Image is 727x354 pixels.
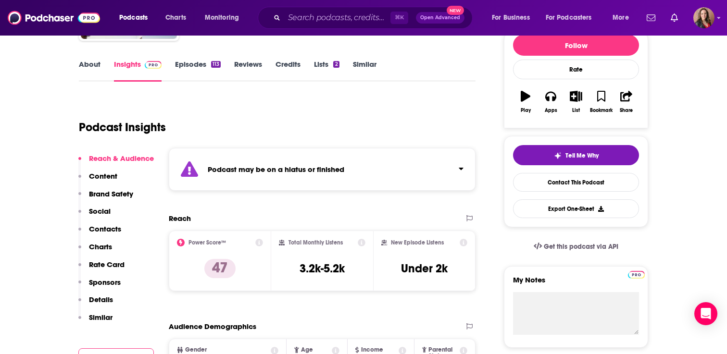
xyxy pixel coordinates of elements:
[401,261,448,276] h3: Under 2k
[538,85,563,119] button: Apps
[694,302,717,325] div: Open Intercom Messenger
[693,7,714,28] span: Logged in as catygray
[78,189,133,207] button: Brand Safety
[8,9,100,27] img: Podchaser - Follow, Share and Rate Podcasts
[333,61,339,68] div: 2
[169,322,256,331] h2: Audience Demographics
[606,10,641,25] button: open menu
[390,12,408,24] span: ⌘ K
[89,313,113,322] p: Similar
[284,10,390,25] input: Search podcasts, credits, & more...
[175,60,221,82] a: Episodes113
[565,152,599,159] span: Tell Me Why
[211,61,221,68] div: 113
[78,242,112,260] button: Charts
[521,108,531,113] div: Play
[513,35,639,56] button: Follow
[643,10,659,26] a: Show notifications dropdown
[114,60,162,82] a: InsightsPodchaser Pro
[169,214,191,223] h2: Reach
[188,239,226,246] h2: Power Score™
[113,10,160,25] button: open menu
[288,239,343,246] h2: Total Monthly Listens
[589,85,614,119] button: Bookmark
[693,7,714,28] img: User Profile
[613,11,629,24] span: More
[89,207,111,216] p: Social
[78,207,111,224] button: Social
[420,15,460,20] span: Open Advanced
[204,259,236,278] p: 47
[208,165,344,174] strong: Podcast may be on a hiatus or finished
[145,61,162,69] img: Podchaser Pro
[78,260,125,278] button: Rate Card
[300,261,345,276] h3: 3.2k-5.2k
[628,271,645,279] img: Podchaser Pro
[89,189,133,198] p: Brand Safety
[169,148,476,191] section: Click to expand status details
[89,295,113,304] p: Details
[590,108,613,113] div: Bookmark
[513,275,639,292] label: My Notes
[78,154,154,171] button: Reach & Audience
[564,85,589,119] button: List
[614,85,639,119] button: Share
[314,60,339,82] a: Lists2
[205,11,239,24] span: Monitoring
[513,145,639,165] button: tell me why sparkleTell Me Why
[78,171,117,189] button: Content
[79,120,166,134] h1: Podcast Insights
[353,60,376,82] a: Similar
[165,11,186,24] span: Charts
[361,347,383,353] span: Income
[89,278,121,287] p: Sponsors
[545,108,557,113] div: Apps
[78,278,121,295] button: Sponsors
[276,60,301,82] a: Credits
[119,11,148,24] span: Podcasts
[620,108,633,113] div: Share
[554,152,562,159] img: tell me why sparkle
[78,295,113,313] button: Details
[485,10,542,25] button: open menu
[89,224,121,233] p: Contacts
[185,347,207,353] span: Gender
[513,85,538,119] button: Play
[78,313,113,330] button: Similar
[198,10,251,25] button: open menu
[234,60,262,82] a: Reviews
[416,12,464,24] button: Open AdvancedNew
[544,243,618,251] span: Get this podcast via API
[89,242,112,251] p: Charts
[693,7,714,28] button: Show profile menu
[513,60,639,79] div: Rate
[89,260,125,269] p: Rate Card
[79,60,100,82] a: About
[89,154,154,163] p: Reach & Audience
[492,11,530,24] span: For Business
[526,235,626,258] a: Get this podcast via API
[667,10,682,26] a: Show notifications dropdown
[546,11,592,24] span: For Podcasters
[447,6,464,15] span: New
[628,269,645,279] a: Pro website
[391,239,444,246] h2: New Episode Listens
[513,173,639,192] a: Contact This Podcast
[572,108,580,113] div: List
[301,347,313,353] span: Age
[159,10,192,25] a: Charts
[267,7,482,29] div: Search podcasts, credits, & more...
[539,10,606,25] button: open menu
[513,199,639,218] button: Export One-Sheet
[78,224,121,242] button: Contacts
[89,171,117,181] p: Content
